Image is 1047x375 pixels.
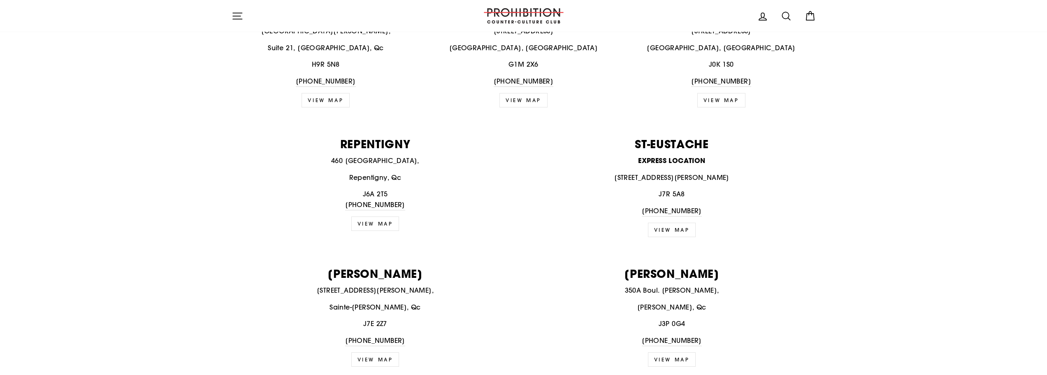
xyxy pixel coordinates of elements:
[232,59,420,70] p: H9R 5N8
[483,8,565,23] img: PROHIBITION COUNTER-CULTURE CLUB
[648,223,696,237] a: VIEW MAP
[429,43,618,54] p: [GEOGRAPHIC_DATA], [GEOGRAPHIC_DATA]
[232,156,519,166] p: 460 [GEOGRAPHIC_DATA],
[232,138,519,149] p: REPENTIGNY
[648,352,696,367] a: VIEW MAP
[627,43,816,54] p: [GEOGRAPHIC_DATA], [GEOGRAPHIC_DATA]
[697,93,745,107] a: VIEW MAP
[528,172,816,183] p: [STREET_ADDRESS][PERSON_NAME]
[528,268,816,279] p: [PERSON_NAME]
[302,93,350,107] a: VIEW MAP
[499,93,548,107] a: VIEW MAP
[642,335,702,347] a: [PHONE_NUMBER]
[351,352,399,367] a: VIEW MAP
[528,189,816,200] p: J7R 5A8
[351,217,399,231] a: VIEW MAP
[638,156,705,165] strong: EXPRESS LOCATION
[345,335,405,347] a: [PHONE_NUMBER]
[232,319,519,329] p: J7E 2Z7
[345,200,405,211] a: [PHONE_NUMBER]
[642,206,702,217] a: [PHONE_NUMBER]
[627,59,816,70] p: J0K 1S0
[494,76,554,87] a: [PHONE_NUMBER]
[296,76,356,87] a: [PHONE_NUMBER]
[232,43,420,54] p: Suite 21, [GEOGRAPHIC_DATA], Qc
[691,76,751,87] a: [PHONE_NUMBER]
[528,319,816,329] p: J3P 0G4
[528,285,816,296] p: 350A Boul. [PERSON_NAME],
[429,59,618,70] p: G1M 2X6
[232,189,519,210] p: J6A 2T5
[232,268,519,279] p: [PERSON_NAME]
[232,302,519,313] p: Sainte-[PERSON_NAME], Qc
[528,138,816,149] p: ST-EUSTACHE
[232,285,519,296] p: [STREET_ADDRESS][PERSON_NAME],
[528,302,816,313] p: [PERSON_NAME], Qc
[232,172,519,183] p: Repentigny, Qc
